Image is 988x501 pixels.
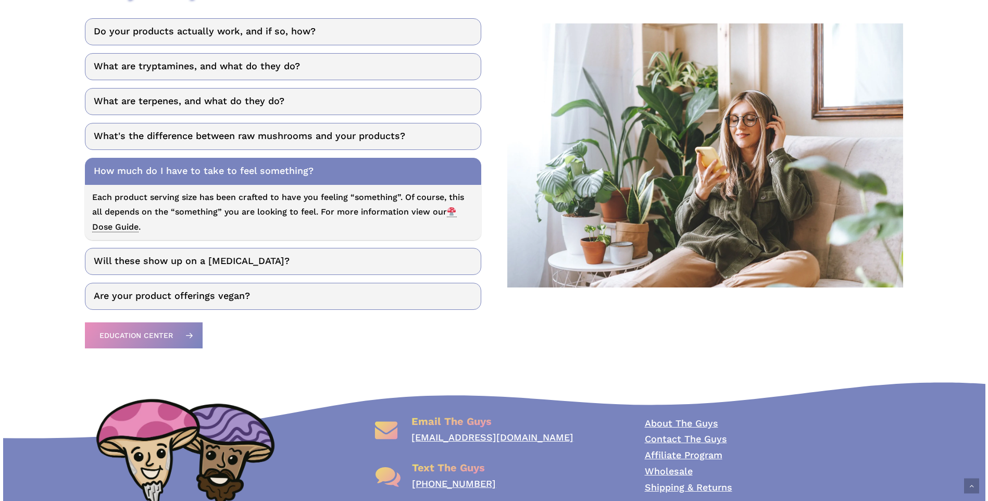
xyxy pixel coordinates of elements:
a: Education Center [85,322,203,348]
a: Will these show up on a [MEDICAL_DATA]? [85,248,481,275]
a: Do your products actually work, and if so, how? [85,18,481,45]
a: Shipping & Returns [645,482,732,493]
a: Wholesale [645,466,693,477]
a: About The Guys [645,418,718,429]
a: [EMAIL_ADDRESS][DOMAIN_NAME] [411,432,573,443]
span: Email The Guys [411,415,492,428]
p: Each product serving size has been crafted to have you feeling “something”. Of course, this all d... [92,190,473,235]
a: What are tryptamines, and what do they do? [85,53,481,80]
a: [PHONE_NUMBER] [412,478,496,489]
img: A woman sitting on a couch, wearing headphones, and looking at a smartphone, surrounded by potted... [507,23,903,287]
a: Back to top [964,479,979,494]
img: 🍄 [447,207,456,216]
a: What are terpenes, and what do they do? [85,88,481,115]
a: Contact The Guys [645,433,727,444]
span: Education Center [99,330,173,341]
a: Affiliate Program [645,449,722,460]
span: Text The Guys [412,461,485,474]
a: How much do I have to take to feel something? [85,158,481,185]
a: What's the difference between raw mushrooms and your products? [85,123,481,150]
a: Are your product offerings vegan? [85,283,481,310]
